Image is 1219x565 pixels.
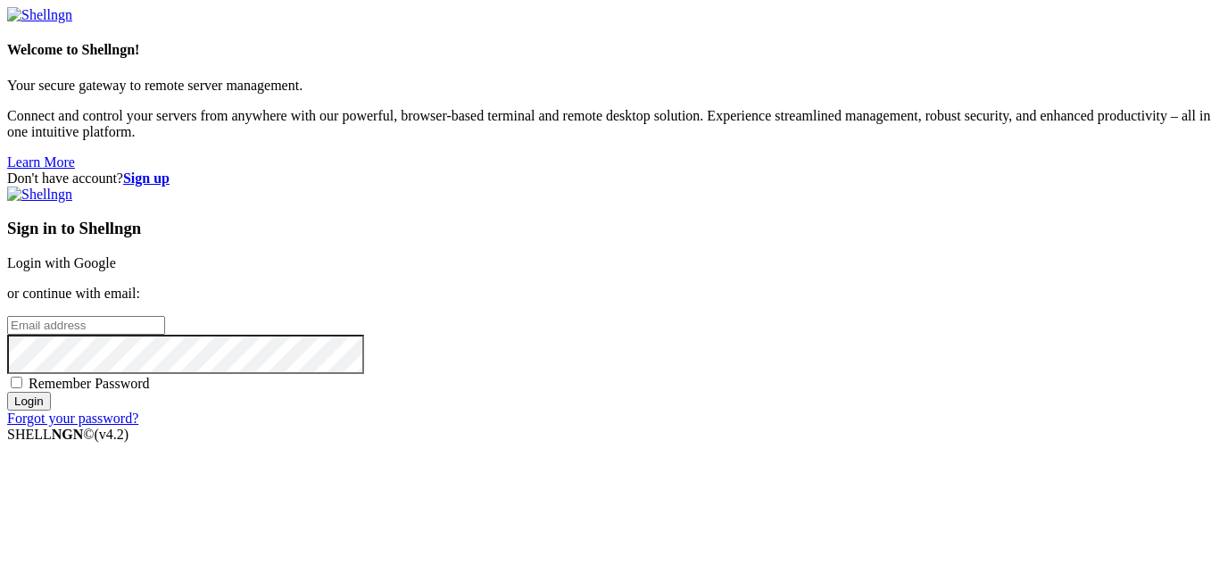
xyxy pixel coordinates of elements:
p: Connect and control your servers from anywhere with our powerful, browser-based terminal and remo... [7,108,1212,140]
span: Remember Password [29,376,150,391]
a: Sign up [123,170,170,186]
b: NGN [52,427,84,442]
a: Learn More [7,154,75,170]
h3: Sign in to Shellngn [7,219,1212,238]
a: Login with Google [7,255,116,270]
input: Email address [7,316,165,335]
a: Forgot your password? [7,411,138,426]
input: Remember Password [11,377,22,388]
span: 4.2.0 [95,427,129,442]
input: Login [7,392,51,411]
span: SHELL © [7,427,129,442]
div: Don't have account? [7,170,1212,187]
h4: Welcome to Shellngn! [7,42,1212,58]
img: Shellngn [7,187,72,203]
p: or continue with email: [7,286,1212,302]
img: Shellngn [7,7,72,23]
p: Your secure gateway to remote server management. [7,78,1212,94]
